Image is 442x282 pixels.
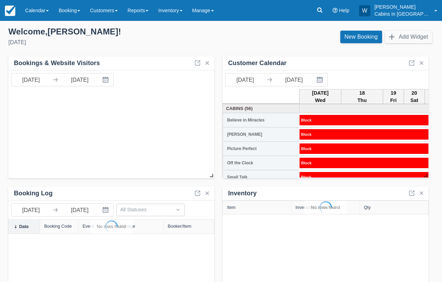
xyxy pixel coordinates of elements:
[385,31,432,43] button: Add Widget
[11,204,51,216] input: Start Date
[99,204,113,216] button: Interact with the calendar and add the check-in date for your trip.
[175,206,181,213] span: Dropdown icon
[300,89,341,104] th: [DATE] Wed
[5,6,15,16] img: checkfront-main-nav-mini-logo.png
[274,73,313,86] input: End Date
[341,89,383,104] th: 18 Thu
[226,73,265,86] input: Start Date
[339,8,349,13] span: Help
[223,127,300,141] th: [PERSON_NAME]
[374,10,430,17] p: Cabins in [GEOGRAPHIC_DATA]
[359,5,370,16] div: W
[223,141,300,156] th: Picture Perfect
[14,189,53,197] div: Booking Log
[60,204,99,216] input: End Date
[404,89,425,104] th: 20 Sat
[8,38,216,47] div: [DATE]
[383,89,404,104] th: 19 Fri
[223,170,300,184] th: Small Talk
[223,156,300,170] th: Off the Clock
[228,59,287,67] div: Customer Calendar
[60,73,99,86] input: End Date
[313,73,327,86] button: Interact with the calendar and add the check-in date for your trip.
[223,113,300,127] th: Believe in Miracles
[8,26,216,37] div: Welcome , [PERSON_NAME] !
[340,31,382,43] a: New Booking
[228,189,257,197] div: Inventory
[225,105,298,112] a: Cabins (56)
[11,73,51,86] input: Start Date
[333,8,338,13] i: Help
[14,59,100,67] div: Bookings & Website Visitors
[374,3,430,10] p: [PERSON_NAME]
[99,73,113,86] button: Interact with the calendar and add the check-in date for your trip.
